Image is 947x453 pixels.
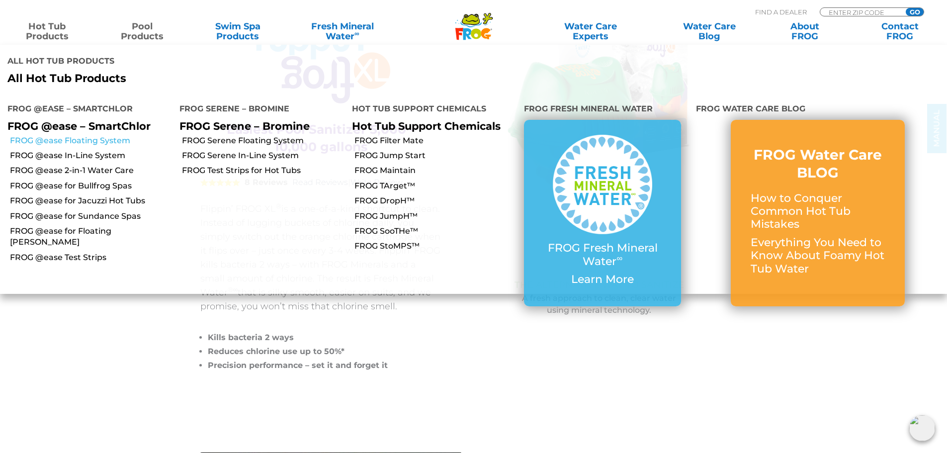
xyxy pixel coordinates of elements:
[296,21,389,41] a: Fresh MineralWater∞
[751,192,885,231] p: How to Conquer Common Hot Tub Mistakes
[7,120,165,132] p: FROG @ease – SmartChlor
[696,100,940,120] h4: FROG Water Care Blog
[10,181,172,191] a: FROG @ease for Bullfrog Spas
[10,252,172,263] a: FROG @ease Test Strips
[755,7,807,16] p: Find A Dealer
[544,242,661,268] p: FROG Fresh Mineral Water
[863,21,937,41] a: ContactFROG
[828,8,895,16] input: Zip Code Form
[7,72,466,85] a: All Hot Tub Products
[524,100,681,120] h4: FROG Fresh Mineral Water
[7,100,165,120] h4: FROG @ease – SmartChlor
[10,165,172,176] a: FROG @ease 2-in-1 Water Care
[672,21,746,41] a: Water CareBlog
[768,21,842,41] a: AboutFROG
[10,211,172,222] a: FROG @ease for Sundance Spas
[10,21,84,41] a: Hot TubProducts
[179,120,337,132] p: FROG Serene – Bromine
[909,415,935,441] img: openIcon
[352,120,501,132] a: Hot Tub Support Chemicals
[906,8,924,16] input: GO
[354,29,359,37] sup: ∞
[354,135,517,146] a: FROG Filter Mate
[466,292,732,316] p: A fresh approach to clean, clear water using mineral technology.
[208,345,441,359] li: Reduces chlorine use up to 50%*
[182,150,344,161] a: FROG Serene In-Line System
[10,195,172,206] a: FROG @ease for Jacuzzi Hot Tubs
[354,150,517,161] a: FROG Jump Start
[354,241,517,252] a: FROG StoMPS™
[354,226,517,237] a: FROG SooTHe™
[544,135,661,291] a: FROG Fresh Mineral Water∞ Learn More
[10,135,172,146] a: FROG @ease Floating System
[616,253,622,263] sup: ∞
[10,150,172,161] a: FROG @ease In-Line System
[201,21,275,41] a: Swim SpaProducts
[354,211,517,222] a: FROG JumpH™
[208,331,441,345] li: Kills bacteria 2 ways
[182,165,344,176] a: FROG Test Strips for Hot Tubs
[208,359,441,372] li: Precision performance – set it and forget it
[751,146,885,182] h3: FROG Water Care BLOG
[182,135,344,146] a: FROG Serene Floating System
[179,100,337,120] h4: FROG Serene – Bromine
[105,21,179,41] a: PoolProducts
[530,21,651,41] a: Water CareExperts
[354,165,517,176] a: FROG Maintain
[751,146,885,280] a: FROG Water Care BLOG How to Conquer Common Hot Tub Mistakes Everything You Need to Know About Foa...
[751,236,885,275] p: Everything You Need to Know About Foamy Hot Tub Water
[352,100,509,120] h4: Hot Tub Support Chemicals
[7,52,466,72] h4: All Hot Tub Products
[354,181,517,191] a: FROG TArget™
[354,195,517,206] a: FROG DropH™
[10,226,172,248] a: FROG @ease for Floating [PERSON_NAME]
[544,273,661,286] p: Learn More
